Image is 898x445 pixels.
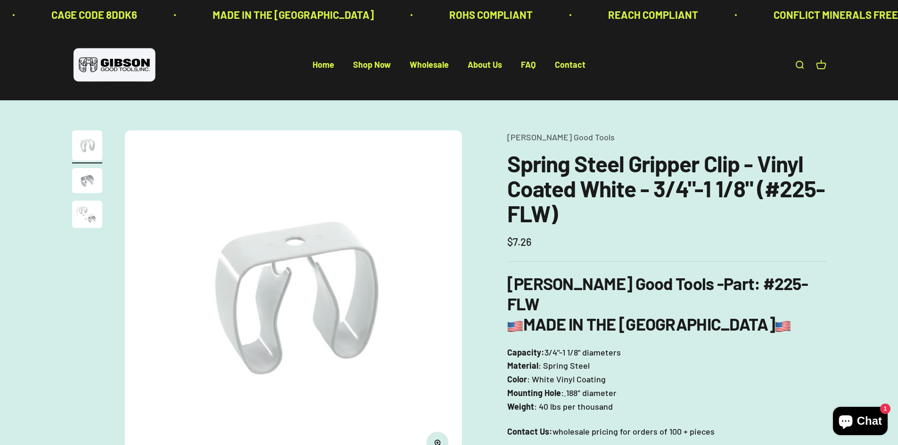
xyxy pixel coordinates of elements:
span: : White Vinyl Coating [527,372,606,386]
p: 3/4"-1 1/8" diameters [507,346,826,413]
span: : [561,386,564,400]
p: REACH COMPLIANT [597,7,687,23]
span: : Spring Steel [538,359,590,372]
a: Shop Now [353,60,391,70]
sale-price: $7.26 [507,234,532,250]
p: wholesale pricing for orders of 100 + pieces [507,425,826,438]
strong: Weight [507,401,534,412]
b: MADE IN THE [GEOGRAPHIC_DATA] [507,314,791,334]
span: .188″ diameter [564,386,617,400]
button: Go to item 3 [72,201,102,231]
img: Gripper clip, made & shipped from the USA! [72,130,102,161]
p: MADE IN THE [GEOGRAPHIC_DATA] [202,7,363,23]
h1: Spring Steel Gripper Clip - Vinyl Coated White - 3/4"-1 1/8" (#225-FLW) [507,151,826,226]
p: CONFLICT MINERALS FREE [763,7,887,23]
strong: Material [507,360,538,371]
a: Contact [555,60,585,70]
button: Go to item 1 [72,130,102,163]
strong: Contact Us: [507,426,552,437]
span: Part [724,273,754,293]
strong: Color [507,374,527,384]
a: [PERSON_NAME] Good Tools [507,132,615,142]
a: About Us [468,60,502,70]
b: [PERSON_NAME] Good Tools - [507,273,754,293]
span: : 40 lbs per thousand [534,400,613,413]
p: CAGE CODE 8DDK6 [41,7,126,23]
strong: Mounting Hole [507,388,561,398]
a: Wholesale [410,60,449,70]
button: Go to item 2 [72,168,102,196]
a: Home [313,60,334,70]
p: ROHS COMPLIANT [438,7,522,23]
inbox-online-store-chat: Shopify online store chat [830,407,890,437]
img: close up of a spring steel gripper clip, tool clip, durable, secure holding, Excellent corrosion ... [72,201,102,228]
strong: : #225-FLW [507,273,808,314]
a: FAQ [521,60,536,70]
strong: Capacity: [507,347,544,357]
img: close up of a spring steel gripper clip, tool clip, durable, secure holding, Excellent corrosion ... [72,168,102,193]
